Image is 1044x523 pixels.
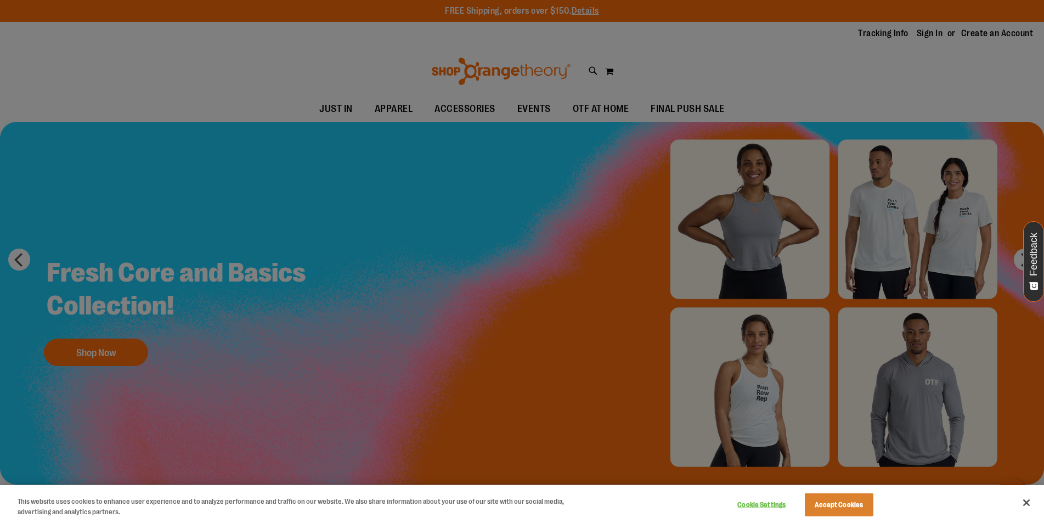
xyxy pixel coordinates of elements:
button: Cookie Settings [727,494,796,516]
button: Close [1014,491,1039,515]
button: Accept Cookies [805,493,873,516]
button: Feedback - Show survey [1023,221,1044,302]
div: This website uses cookies to enhance user experience and to analyze performance and traffic on ou... [18,496,574,518]
span: Feedback [1029,233,1039,276]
